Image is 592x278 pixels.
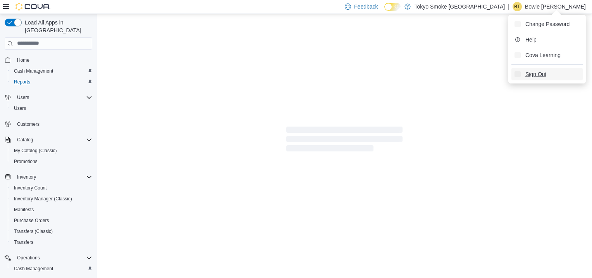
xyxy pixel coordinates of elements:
[508,2,509,11] p: |
[11,104,29,113] a: Users
[11,77,33,87] a: Reports
[2,134,95,145] button: Catalog
[11,238,36,247] a: Transfers
[354,3,378,10] span: Feedback
[11,238,92,247] span: Transfers
[2,54,95,66] button: Home
[2,172,95,182] button: Inventory
[14,79,30,85] span: Reports
[14,207,34,213] span: Manifests
[14,172,92,182] span: Inventory
[525,2,586,11] p: Bowie [PERSON_NAME]
[11,216,92,225] span: Purchase Orders
[11,157,92,166] span: Promotions
[14,239,33,245] span: Transfers
[14,148,57,154] span: My Catalog (Classic)
[14,93,92,102] span: Users
[14,266,53,272] span: Cash Management
[14,93,32,102] button: Users
[14,135,36,144] button: Catalog
[14,253,43,262] button: Operations
[11,77,92,87] span: Reports
[525,51,561,59] span: Cova Learning
[8,182,95,193] button: Inventory Count
[511,18,583,30] button: Change Password
[11,146,92,155] span: My Catalog (Classic)
[8,145,95,156] button: My Catalog (Classic)
[17,121,40,127] span: Customers
[11,205,92,214] span: Manifests
[17,94,29,101] span: Users
[11,66,56,76] a: Cash Management
[514,2,520,11] span: BT
[8,204,95,215] button: Manifests
[14,56,33,65] a: Home
[8,263,95,274] button: Cash Management
[14,120,43,129] a: Customers
[8,156,95,167] button: Promotions
[11,264,92,273] span: Cash Management
[14,55,92,65] span: Home
[17,57,29,63] span: Home
[14,158,38,165] span: Promotions
[14,172,39,182] button: Inventory
[415,2,505,11] p: Tokyo Smoke [GEOGRAPHIC_DATA]
[11,216,52,225] a: Purchase Orders
[11,264,56,273] a: Cash Management
[11,227,92,236] span: Transfers (Classic)
[11,205,37,214] a: Manifests
[2,252,95,263] button: Operations
[11,183,92,193] span: Inventory Count
[11,104,92,113] span: Users
[14,196,72,202] span: Inventory Manager (Classic)
[511,49,583,61] button: Cova Learning
[11,157,41,166] a: Promotions
[8,226,95,237] button: Transfers (Classic)
[8,237,95,248] button: Transfers
[384,3,401,11] input: Dark Mode
[17,174,36,180] span: Inventory
[525,70,546,78] span: Sign Out
[14,105,26,111] span: Users
[22,19,92,34] span: Load All Apps in [GEOGRAPHIC_DATA]
[11,227,56,236] a: Transfers (Classic)
[511,33,583,46] button: Help
[11,194,75,203] a: Inventory Manager (Classic)
[14,228,53,235] span: Transfers (Classic)
[15,3,50,10] img: Cova
[17,137,33,143] span: Catalog
[11,66,92,76] span: Cash Management
[8,193,95,204] button: Inventory Manager (Classic)
[14,217,49,224] span: Purchase Orders
[8,66,95,76] button: Cash Management
[14,135,92,144] span: Catalog
[8,215,95,226] button: Purchase Orders
[525,36,537,43] span: Help
[513,2,522,11] div: Bowie Thibodeau
[17,255,40,261] span: Operations
[511,68,583,80] button: Sign Out
[8,103,95,114] button: Users
[14,253,92,262] span: Operations
[8,76,95,87] button: Reports
[286,128,403,153] span: Loading
[14,119,92,129] span: Customers
[11,146,60,155] a: My Catalog (Classic)
[525,20,570,28] span: Change Password
[11,194,92,203] span: Inventory Manager (Classic)
[2,92,95,103] button: Users
[2,118,95,130] button: Customers
[14,185,47,191] span: Inventory Count
[11,183,50,193] a: Inventory Count
[14,68,53,74] span: Cash Management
